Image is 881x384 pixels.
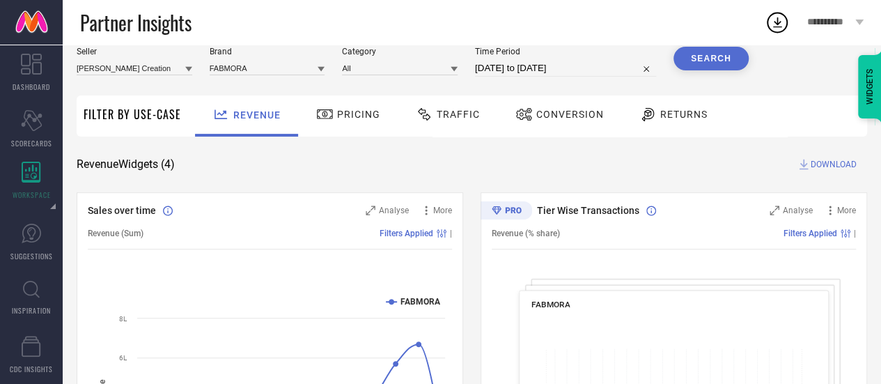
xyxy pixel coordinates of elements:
[673,47,749,70] button: Search
[783,206,813,215] span: Analyse
[11,138,52,148] span: SCORECARDS
[10,364,53,374] span: CDC INSIGHTS
[233,109,281,121] span: Revenue
[210,47,325,56] span: Brand
[88,205,156,216] span: Sales over time
[400,297,441,307] text: FABMORA
[119,354,127,362] text: 6L
[13,190,51,200] span: WORKSPACE
[770,206,779,215] svg: Zoom
[492,229,560,238] span: Revenue (% share)
[84,106,181,123] span: Filter By Use-Case
[837,206,856,215] span: More
[783,229,837,238] span: Filters Applied
[536,109,604,120] span: Conversion
[481,201,532,222] div: Premium
[854,229,856,238] span: |
[13,82,50,92] span: DASHBOARD
[77,158,175,171] span: Revenue Widgets ( 4 )
[366,206,375,215] svg: Zoom
[765,10,790,35] div: Open download list
[88,229,143,238] span: Revenue (Sum)
[475,47,656,56] span: Time Period
[660,109,708,120] span: Returns
[450,229,452,238] span: |
[475,60,656,77] input: Select time period
[537,205,639,216] span: Tier Wise Transactions
[12,305,51,316] span: INSPIRATION
[379,206,409,215] span: Analyse
[119,315,127,323] text: 8L
[337,109,380,120] span: Pricing
[811,158,857,171] span: DOWNLOAD
[342,47,458,56] span: Category
[10,251,53,261] span: SUGGESTIONS
[77,47,192,56] span: Seller
[80,8,192,37] span: Partner Insights
[380,229,433,238] span: Filters Applied
[437,109,480,120] span: Traffic
[531,300,570,309] span: FABMORA
[433,206,452,215] span: More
